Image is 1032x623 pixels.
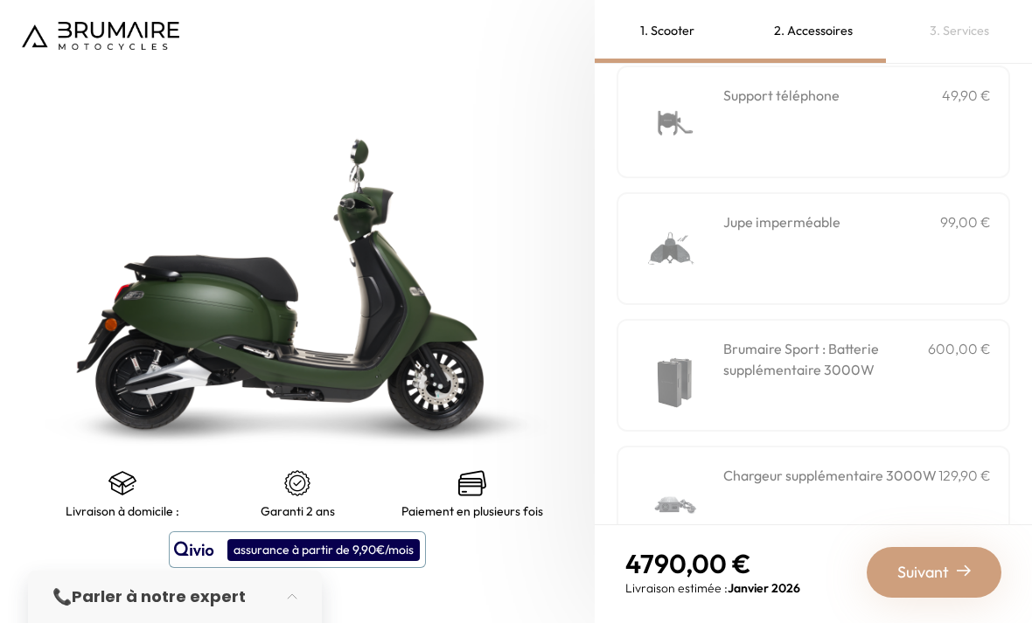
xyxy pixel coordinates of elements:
p: Livraison à domicile : [66,504,179,518]
h3: Jupe imperméable [723,211,840,232]
img: shipping.png [108,469,136,497]
span: Suivant [897,560,949,585]
p: 600,00 € [928,338,991,380]
img: Logo de Brumaire [22,22,179,50]
span: Janvier 2026 [728,580,800,596]
img: logo qivio [174,539,214,560]
img: Chargeur supplémentaire 3000W [636,465,710,539]
h3: Chargeur supplémentaire 3000W [723,465,937,486]
img: right-arrow-2.png [957,564,971,578]
img: Brumaire Sport : Batterie supplémentaire 3000W [636,338,710,412]
p: 129,90 € [938,465,991,486]
p: 49,90 € [942,85,991,106]
p: 4790,00 € [625,548,800,579]
p: 99,00 € [940,211,991,232]
h3: Support téléphone [723,85,840,106]
img: Support téléphone [636,85,710,159]
p: Paiement en plusieurs fois [401,504,543,518]
h3: Brumaire Sport : Batterie supplémentaire 3000W [723,338,928,380]
button: assurance à partir de 9,90€/mois [169,531,426,568]
img: certificat-de-garantie.png [283,469,311,497]
div: assurance à partir de 9,90€/mois [227,539,420,561]
img: Jupe imperméable [636,211,710,286]
p: Livraison estimée : [625,579,800,597]
img: credit-cards.png [458,469,486,497]
p: Garanti 2 ans [261,504,335,518]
